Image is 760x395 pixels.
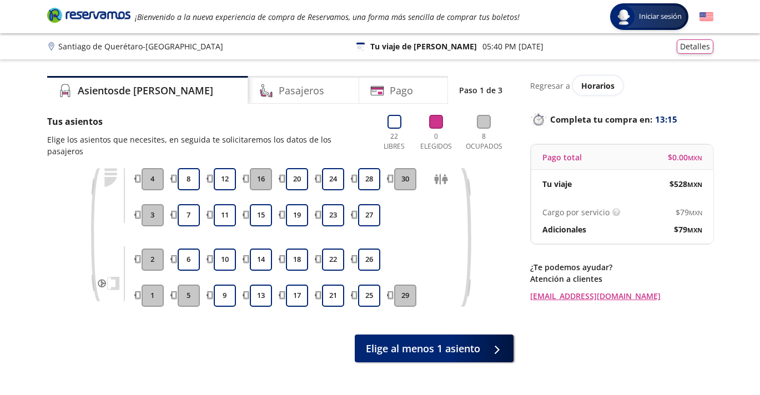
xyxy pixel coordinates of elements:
button: 10 [214,249,236,271]
span: $ 79 [674,224,702,235]
button: 30 [394,168,416,190]
p: Pago total [542,151,582,163]
button: 26 [358,249,380,271]
a: Brand Logo [47,7,130,27]
button: 14 [250,249,272,271]
button: 25 [358,285,380,307]
p: Tu viaje de [PERSON_NAME] [370,40,477,52]
div: Regresar a ver horarios [530,76,713,95]
button: 20 [286,168,308,190]
h4: Pago [390,83,413,98]
button: 23 [322,204,344,226]
button: 24 [322,168,344,190]
p: 8 Ocupados [463,131,505,151]
button: 18 [286,249,308,271]
p: Cargo por servicio [542,206,610,218]
span: Elige al menos 1 asiento [366,341,480,356]
em: ¡Bienvenido a la nueva experiencia de compra de Reservamos, una forma más sencilla de comprar tus... [135,12,520,22]
p: Regresar a [530,80,570,92]
small: MXN [689,209,702,217]
i: Brand Logo [47,7,130,23]
button: 28 [358,168,380,190]
button: English [699,10,713,24]
p: Tus asientos [47,115,368,128]
button: 27 [358,204,380,226]
p: Atención a clientes [530,273,713,285]
button: 16 [250,168,272,190]
p: Paso 1 de 3 [459,84,502,96]
small: MXN [688,154,702,162]
button: 19 [286,204,308,226]
p: Tu viaje [542,178,572,190]
button: 11 [214,204,236,226]
span: $ 528 [670,178,702,190]
button: 5 [178,285,200,307]
button: 22 [322,249,344,271]
button: 1 [142,285,164,307]
p: 22 Libres [379,131,410,151]
button: 13 [250,285,272,307]
p: Elige los asientos que necesites, en seguida te solicitaremos los datos de los pasajeros [47,134,368,157]
p: ¿Te podemos ayudar? [530,261,713,273]
button: 12 [214,168,236,190]
span: Horarios [581,80,615,91]
span: Iniciar sesión [635,11,686,22]
p: Completa tu compra en : [530,112,713,127]
button: 17 [286,285,308,307]
button: 21 [322,285,344,307]
button: 8 [178,168,200,190]
button: Detalles [677,39,713,54]
p: 05:40 PM [DATE] [482,40,543,52]
small: MXN [687,180,702,189]
button: 6 [178,249,200,271]
button: 7 [178,204,200,226]
button: Elige al menos 1 asiento [355,335,514,362]
button: 2 [142,249,164,271]
p: 0 Elegidos [417,131,455,151]
h4: Asientos de [PERSON_NAME] [78,83,213,98]
a: [EMAIL_ADDRESS][DOMAIN_NAME] [530,290,713,302]
button: 15 [250,204,272,226]
span: $ 0.00 [668,151,702,163]
button: 29 [394,285,416,307]
small: MXN [687,226,702,234]
h4: Pasajeros [279,83,324,98]
p: Adicionales [542,224,586,235]
span: 13:15 [655,113,677,126]
button: 9 [214,285,236,307]
p: Santiago de Querétaro - [GEOGRAPHIC_DATA] [58,40,223,52]
span: $ 79 [676,206,702,218]
button: 4 [142,168,164,190]
button: 3 [142,204,164,226]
